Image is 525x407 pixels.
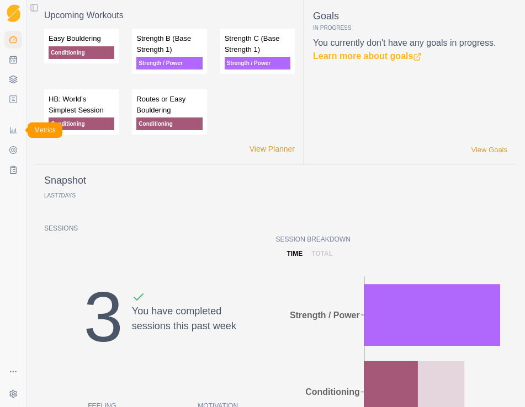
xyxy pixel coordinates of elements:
[44,223,276,233] p: Sessions
[49,117,114,130] p: Conditioning
[49,94,114,115] p: HB: World’s Simplest Session
[136,57,202,69] p: Strength / Power
[225,33,290,55] p: Strength C (Base Strength 1)
[276,234,508,244] p: Session Breakdown
[132,291,236,370] div: You have completed sessions this past week
[305,388,359,397] tspan: Conditioning
[49,46,114,59] p: Conditioning
[313,24,507,32] p: In Progress
[44,9,295,22] p: Upcoming Workouts
[225,57,290,69] p: Strength / Power
[28,122,62,138] div: Metrics
[287,249,303,259] p: time
[44,192,76,199] p: Last Days
[136,94,202,115] p: Routes or Easy Bouldering
[44,173,86,188] p: Snapshot
[250,143,295,155] a: View Planner
[58,192,61,199] span: 7
[289,310,359,320] tspan: Strength / Power
[471,144,507,156] a: View Goals
[49,33,114,44] p: Easy Bouldering
[7,4,20,23] img: Logo
[311,249,333,259] p: total
[313,9,507,24] p: Goals
[136,33,202,55] p: Strength B (Base Strength 1)
[313,36,507,63] p: You currently don't have any goals in progress.
[313,51,422,61] a: Learn more about goals
[136,117,202,130] p: Conditioning
[84,264,123,370] div: 3
[4,385,22,403] button: Settings
[4,4,22,22] a: Logo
